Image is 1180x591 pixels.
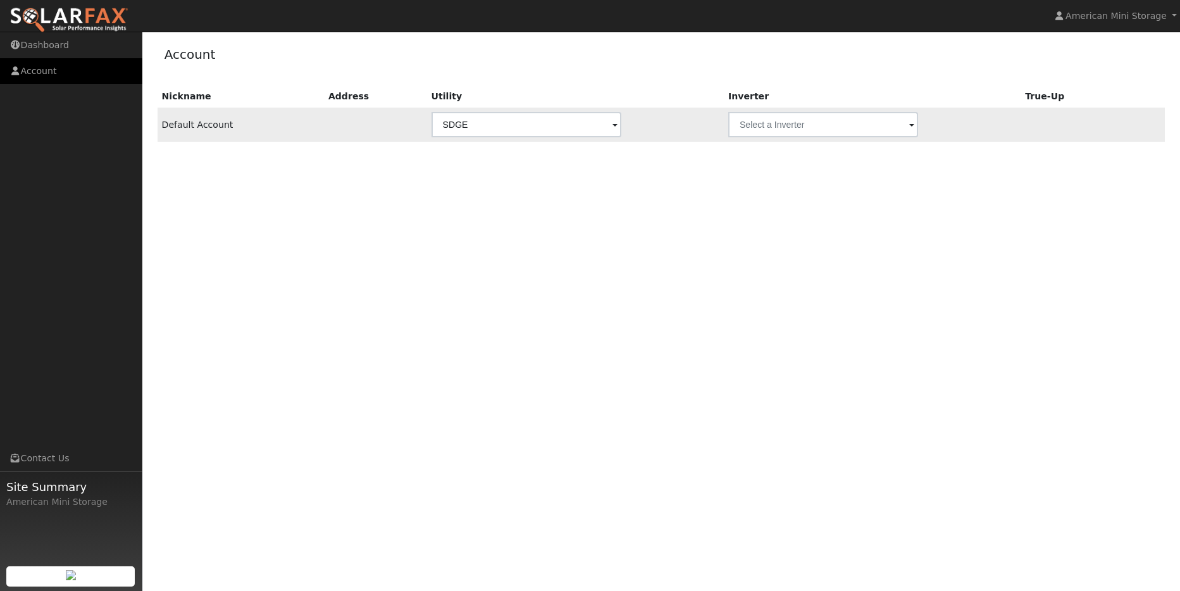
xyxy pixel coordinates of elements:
[158,108,324,142] td: Default Account
[728,90,1016,103] div: Inverter
[328,90,423,103] div: Address
[1025,90,1116,103] div: True-Up
[162,90,320,103] div: Nickname
[6,495,135,509] div: American Mini Storage
[9,7,128,34] img: SolarFax
[165,47,216,62] a: Account
[66,570,76,580] img: retrieve
[1065,11,1167,21] span: American Mini Storage
[432,90,719,103] div: Utility
[432,112,621,137] input: Select a Utility
[728,112,918,137] input: Select a Inverter
[6,478,135,495] span: Site Summary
